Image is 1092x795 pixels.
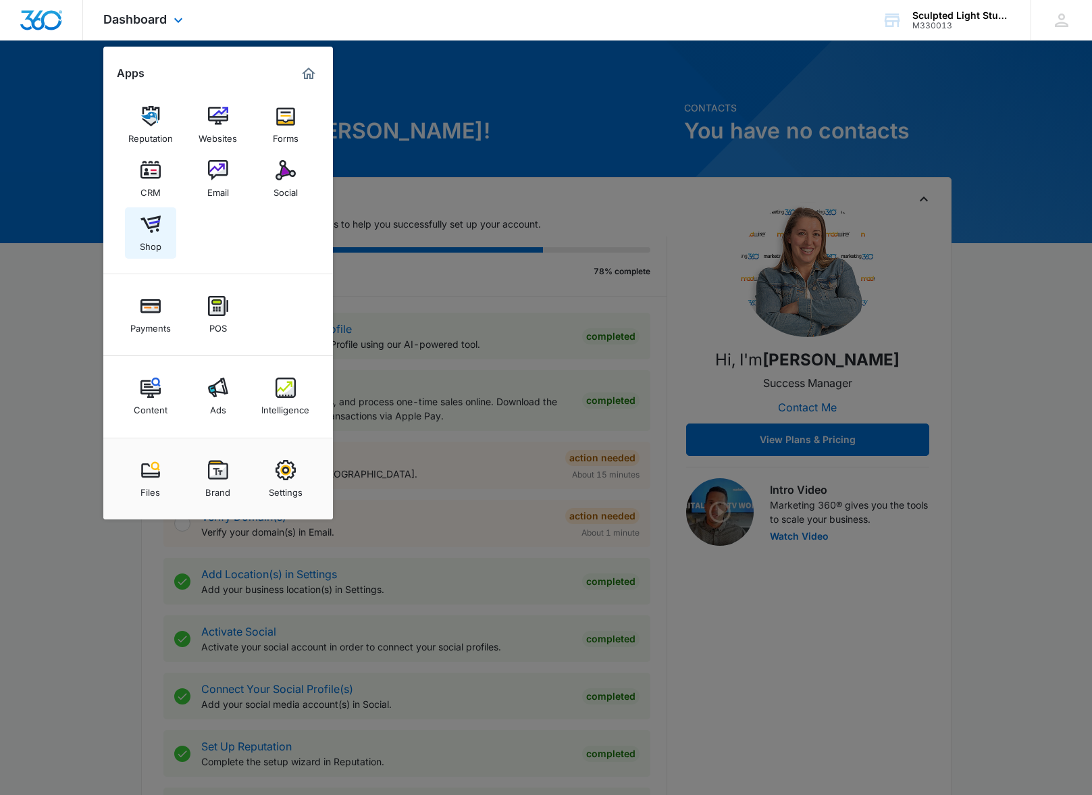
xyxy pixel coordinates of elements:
[192,371,244,422] a: Ads
[140,234,161,252] div: Shop
[260,453,311,505] a: Settings
[207,180,229,198] div: Email
[128,126,173,144] div: Reputation
[192,99,244,151] a: Websites
[192,453,244,505] a: Brand
[269,480,303,498] div: Settings
[260,153,311,205] a: Social
[192,289,244,340] a: POS
[273,126,298,144] div: Forms
[134,398,167,415] div: Content
[912,21,1011,30] div: account id
[298,63,319,84] a: Marketing 360® Dashboard
[209,316,227,334] div: POS
[192,153,244,205] a: Email
[125,207,176,259] a: Shop
[274,180,298,198] div: Social
[260,371,311,422] a: Intelligence
[103,12,167,26] span: Dashboard
[117,67,145,80] h2: Apps
[125,99,176,151] a: Reputation
[125,289,176,340] a: Payments
[125,153,176,205] a: CRM
[125,371,176,422] a: Content
[130,316,171,334] div: Payments
[125,453,176,505] a: Files
[912,10,1011,21] div: account name
[260,99,311,151] a: Forms
[210,398,226,415] div: Ads
[261,398,309,415] div: Intelligence
[205,480,230,498] div: Brand
[140,180,161,198] div: CRM
[140,480,160,498] div: Files
[199,126,237,144] div: Websites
